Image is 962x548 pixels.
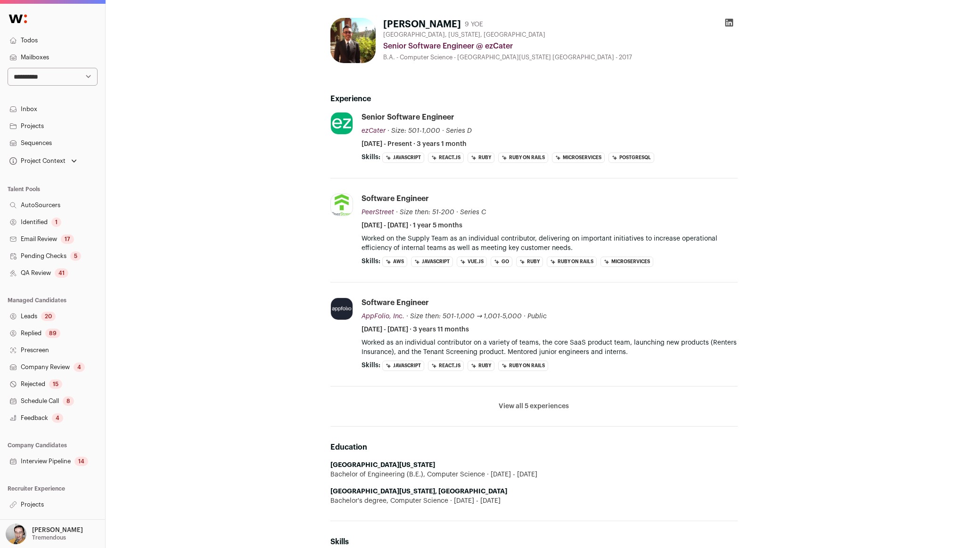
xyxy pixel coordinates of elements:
span: · [524,312,526,321]
div: Senior Software Engineer @ ezCater [383,40,738,52]
li: Ruby on Rails [498,153,548,163]
span: [DATE] - Present · 3 years 1 month [362,139,467,149]
strong: [GEOGRAPHIC_DATA][US_STATE], [GEOGRAPHIC_DATA] [330,488,507,495]
span: Series C [460,209,486,216]
button: View all 5 experiences [499,402,569,411]
img: d1264cc1f25126ba24938a6021cab3e0cfb3c994567876e2d1303ca3f48a6a95.png [331,194,353,216]
li: Microservices [600,257,653,267]
span: Skills: [362,361,380,370]
li: Ruby on Rails [498,361,548,371]
button: Open dropdown [4,524,85,544]
div: 17 [61,234,74,244]
h2: Skills [330,536,738,548]
span: PeerStreet [362,209,394,216]
div: 8 [63,396,74,406]
li: Ruby [468,153,494,163]
img: Wellfound [4,9,32,28]
span: [DATE] - [DATE] · 3 years 11 months [362,325,469,334]
p: Worked as an individual contributor on a variety of teams, the core SaaS product team, launching ... [362,338,738,357]
li: Vue.js [457,257,487,267]
p: Worked on the Supply Team as an individual contributor, delivering on important initiatives to in... [362,234,738,253]
li: Ruby [516,257,543,267]
li: JavaScript [411,257,453,267]
div: Senior Software Engineer [362,112,454,122]
div: 9 YOE [465,20,483,29]
div: 89 [45,329,60,338]
h2: Education [330,442,738,453]
div: Bachelor's degree, Computer Science [330,496,738,506]
div: Bachelor of Engineering (B.E.), Computer Science [330,470,738,479]
h2: Experience [330,93,738,105]
div: 20 [41,312,56,321]
li: JavaScript [382,361,424,371]
span: · [456,208,458,217]
div: Project Context [8,157,66,165]
li: JavaScript [382,153,424,163]
li: Ruby [468,361,494,371]
span: AppFolio, Inc. [362,313,404,320]
div: B.A. - Computer Science - [GEOGRAPHIC_DATA][US_STATE] [GEOGRAPHIC_DATA] - 2017 [383,54,738,61]
div: Software Engineer [362,193,429,204]
strong: [GEOGRAPHIC_DATA][US_STATE] [330,462,435,468]
span: [DATE] - [DATE] [448,496,501,506]
span: [DATE] - [DATE] [485,470,537,479]
img: 0ca6f49020b804d0495f301ffd451d0c962cc8fae428bcd6897a8befda5c60b7.jpg [331,298,353,320]
span: Skills: [362,153,380,162]
span: Skills: [362,257,380,266]
div: Software Engineer [362,298,429,308]
span: Series D [446,128,472,134]
span: [GEOGRAPHIC_DATA], [US_STATE], [GEOGRAPHIC_DATA] [383,31,545,39]
span: · Size then: 51-200 [396,209,454,216]
div: 4 [52,413,63,423]
li: React.js [428,361,464,371]
div: 14 [74,457,88,466]
button: Open dropdown [8,154,79,168]
img: 144000-medium_jpg [6,524,26,544]
p: [PERSON_NAME] [32,526,83,534]
div: 41 [55,268,68,278]
h1: [PERSON_NAME] [383,18,461,31]
li: Go [491,257,512,267]
li: Ruby on Rails [547,257,597,267]
div: 4 [74,363,85,372]
span: · Size: 501-1,000 [387,128,440,134]
li: Microservices [552,153,605,163]
span: Public [527,313,547,320]
li: PostgreSQL [608,153,654,163]
div: 1 [51,218,61,227]
span: [DATE] - [DATE] · 1 year 5 months [362,221,462,230]
img: e068168f69912f4d74c5b0a0266f96628ebd4ad2bfd1ad50357b34172c03b13d [330,18,376,63]
li: React.js [428,153,464,163]
img: 59fb46bd976b0e8c52e1ca37115adc1995bc4435496a2771359b4195762ca4fe.jpg [331,113,353,134]
span: · Size then: 501-1,000 → 1,001-5,000 [406,313,522,320]
li: AWS [382,257,407,267]
span: · [442,126,444,136]
p: Tremendous [32,534,66,541]
div: 5 [70,251,81,261]
span: ezCater [362,128,386,134]
div: 15 [49,379,62,389]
